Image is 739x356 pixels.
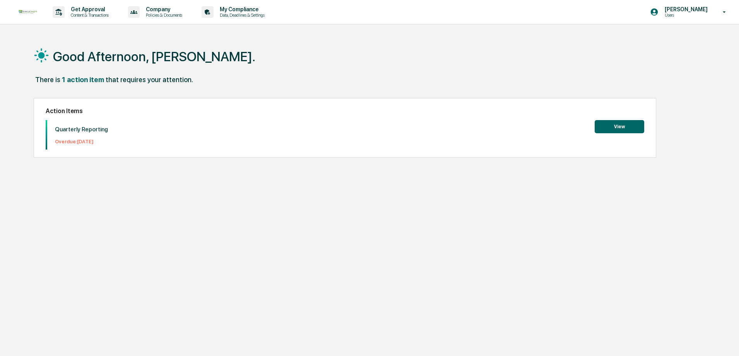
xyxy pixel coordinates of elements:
[65,6,113,12] p: Get Approval
[65,12,113,18] p: Content & Transactions
[595,122,644,130] a: View
[106,76,193,84] div: that requires your attention.
[140,6,186,12] p: Company
[55,126,108,133] p: Quarterly Reporting
[659,12,712,18] p: Users
[53,49,255,64] h1: Good Afternoon, [PERSON_NAME].
[214,6,269,12] p: My Compliance
[140,12,186,18] p: Policies & Documents
[55,139,108,144] p: Overdue: [DATE]
[19,10,37,14] img: logo
[46,107,644,115] h2: Action Items
[214,12,269,18] p: Data, Deadlines & Settings
[659,6,712,12] p: [PERSON_NAME]
[62,76,104,84] div: 1 action item
[595,120,644,133] button: View
[35,76,60,84] div: There is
